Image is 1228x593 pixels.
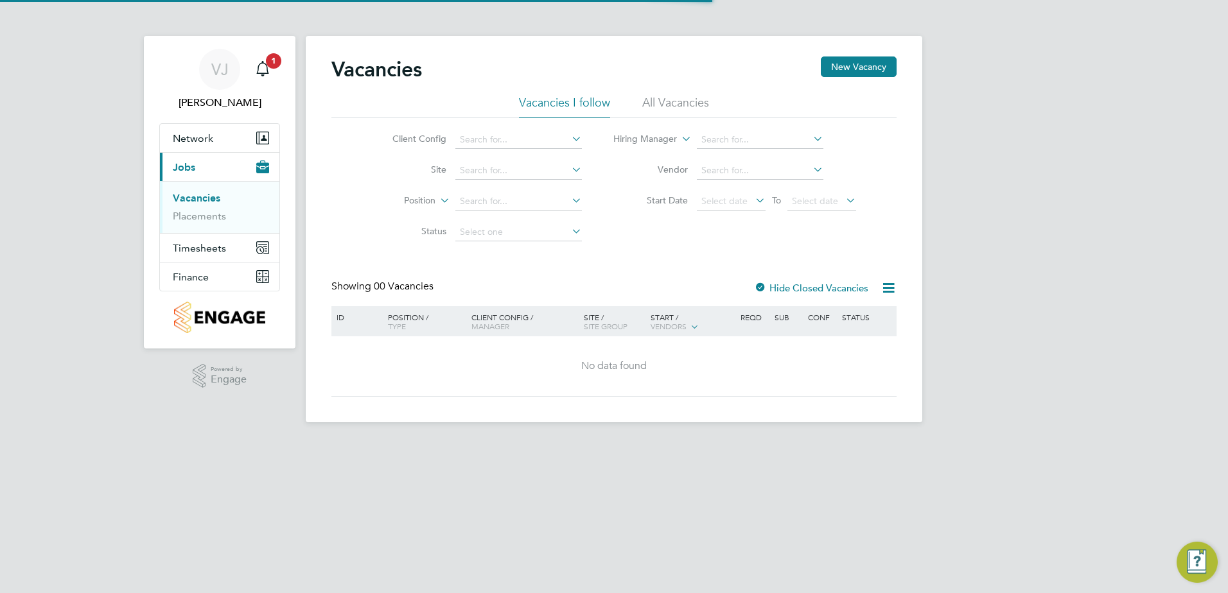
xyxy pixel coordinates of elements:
[173,132,213,144] span: Network
[333,359,895,373] div: No data found
[697,131,823,149] input: Search for...
[581,306,648,337] div: Site /
[805,306,838,328] div: Conf
[373,225,446,237] label: Status
[159,49,280,110] a: VJ[PERSON_NAME]
[651,321,687,331] span: Vendors
[160,234,279,262] button: Timesheets
[173,210,226,222] a: Placements
[174,302,265,333] img: countryside-properties-logo-retina.png
[455,193,582,211] input: Search for...
[144,36,295,348] nav: Main navigation
[173,192,220,204] a: Vacancies
[455,162,582,180] input: Search for...
[160,153,279,181] button: Jobs
[471,321,509,331] span: Manager
[737,306,771,328] div: Reqd
[159,302,280,333] a: Go to home page
[647,306,737,338] div: Start /
[373,164,446,175] label: Site
[160,262,279,291] button: Finance
[173,271,209,283] span: Finance
[1177,542,1218,583] button: Engage Resource Center
[374,280,434,293] span: 00 Vacancies
[614,164,688,175] label: Vendor
[519,95,610,118] li: Vacancies I follow
[160,181,279,233] div: Jobs
[754,282,868,294] label: Hide Closed Vacancies
[173,242,226,254] span: Timesheets
[584,321,627,331] span: Site Group
[159,95,280,110] span: Verity Johnston
[266,53,281,69] span: 1
[701,195,748,207] span: Select date
[455,223,582,241] input: Select one
[331,56,422,82] h2: Vacancies
[455,131,582,149] input: Search for...
[388,321,406,331] span: Type
[173,161,195,173] span: Jobs
[211,374,247,385] span: Engage
[333,306,378,328] div: ID
[642,95,709,118] li: All Vacancies
[603,133,677,146] label: Hiring Manager
[839,306,895,328] div: Status
[362,194,435,207] label: Position
[331,280,436,293] div: Showing
[211,61,229,78] span: VJ
[193,364,247,388] a: Powered byEngage
[250,49,276,90] a: 1
[792,195,838,207] span: Select date
[821,56,897,77] button: New Vacancy
[697,162,823,180] input: Search for...
[768,192,785,209] span: To
[614,194,688,206] label: Start Date
[378,306,468,337] div: Position /
[771,306,805,328] div: Sub
[468,306,581,337] div: Client Config /
[211,364,247,375] span: Powered by
[373,133,446,144] label: Client Config
[160,124,279,152] button: Network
